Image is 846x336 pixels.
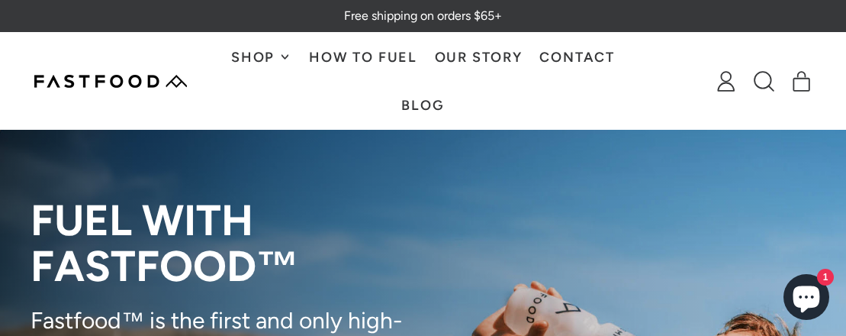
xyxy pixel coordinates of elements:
[531,33,623,81] a: Contact
[34,75,187,88] img: Fastfood
[231,50,278,64] span: Shop
[426,33,531,81] a: Our Story
[779,274,834,324] inbox-online-store-chat: Shopify online store chat
[301,33,426,81] a: How To Fuel
[31,198,449,289] p: Fuel with Fastfood™
[393,81,453,129] a: Blog
[223,33,301,81] button: Shop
